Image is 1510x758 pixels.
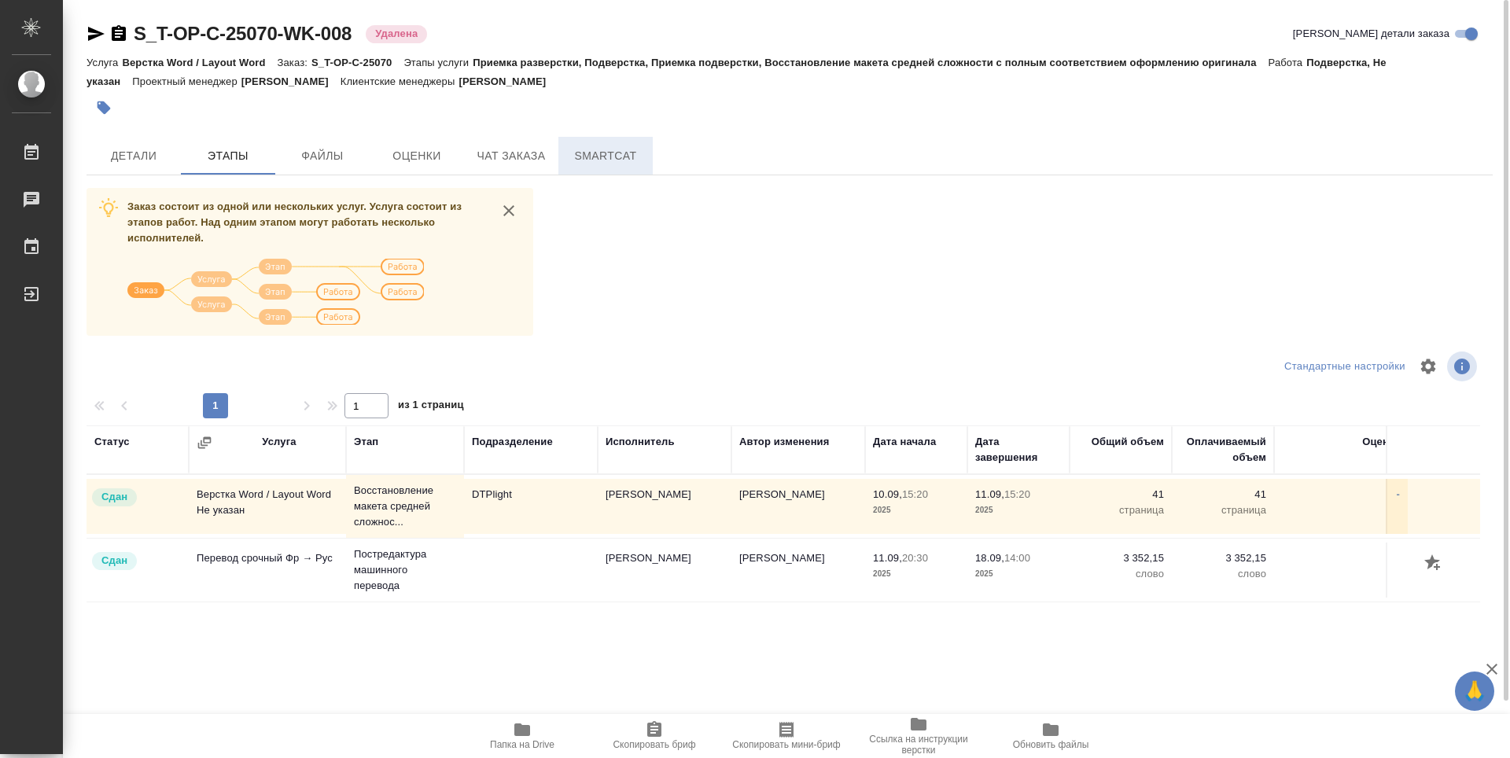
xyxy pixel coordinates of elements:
[473,57,1268,68] p: Приемка разверстки, Подверстка, Приемка подверстки, Восстановление макета средней сложности с пол...
[459,75,558,87] p: [PERSON_NAME]
[341,75,459,87] p: Клиентские менеджеры
[354,434,378,450] div: Этап
[1004,488,1030,500] p: 15:20
[1077,550,1164,566] p: 3 352,15
[1077,502,1164,518] p: страница
[132,75,241,87] p: Проектный менеджер
[241,75,341,87] p: [PERSON_NAME]
[975,488,1004,500] p: 11.09,
[873,488,902,500] p: 10.09,
[739,434,829,450] div: Автор изменения
[1092,434,1164,450] div: Общий объем
[1269,57,1307,68] p: Работа
[473,146,549,166] span: Чат заказа
[568,146,643,166] span: SmartCat
[1077,566,1164,582] p: слово
[197,435,212,451] button: Сгруппировать
[1180,434,1266,465] div: Оплачиваемый объем
[87,90,121,125] button: Добавить тэг
[588,714,720,758] button: Скопировать бриф
[96,146,171,166] span: Детали
[127,201,462,244] span: Заказ состоит из одной или нескольких услуг. Услуга состоит из этапов работ. Над одним этапом мог...
[598,543,731,598] td: [PERSON_NAME]
[109,24,128,43] button: Скопировать ссылку
[134,23,352,44] a: S_T-OP-C-25070-WK-008
[101,489,127,505] p: Сдан
[87,57,122,68] p: Услуга
[1420,550,1447,577] button: Добавить оценку
[1180,502,1266,518] p: страница
[354,546,456,594] p: Постредактура машинного перевода
[613,739,695,750] span: Скопировать бриф
[1180,550,1266,566] p: 3 352,15
[732,739,840,750] span: Скопировать мини-бриф
[1409,348,1447,385] span: Настроить таблицу
[1280,355,1409,379] div: split button
[853,714,985,758] button: Ссылка на инструкции верстки
[1004,552,1030,564] p: 14:00
[1180,487,1266,502] p: 41
[1455,672,1494,711] button: 🙏
[985,714,1117,758] button: Обновить файлы
[873,566,959,582] p: 2025
[1461,675,1488,708] span: 🙏
[1013,739,1089,750] span: Обновить файлы
[975,434,1062,465] div: Дата завершения
[379,146,455,166] span: Оценки
[731,543,865,598] td: [PERSON_NAME]
[873,552,902,564] p: 11.09,
[902,488,928,500] p: 15:20
[190,146,266,166] span: Этапы
[189,479,346,534] td: Верстка Word / Layout Word Не указан
[1362,434,1400,450] div: Оценка
[101,553,127,568] p: Сдан
[285,146,360,166] span: Файлы
[720,714,853,758] button: Скопировать мини-бриф
[354,483,456,530] p: Восстановление макета средней сложнос...
[975,502,1062,518] p: 2025
[472,434,553,450] div: Подразделение
[311,57,403,68] p: S_T-OP-C-25070
[464,479,598,534] td: DTPlight
[375,26,418,42] p: Удалена
[731,479,865,534] td: [PERSON_NAME]
[1447,351,1480,381] span: Посмотреть информацию
[278,57,311,68] p: Заказ:
[975,552,1004,564] p: 18.09,
[975,566,1062,582] p: 2025
[862,734,975,756] span: Ссылка на инструкции верстки
[497,199,521,223] button: close
[902,552,928,564] p: 20:30
[598,479,731,534] td: [PERSON_NAME]
[456,714,588,758] button: Папка на Drive
[398,396,464,418] span: из 1 страниц
[1077,487,1164,502] p: 41
[873,434,936,450] div: Дата начала
[606,434,675,450] div: Исполнитель
[122,57,277,68] p: Верстка Word / Layout Word
[189,543,346,598] td: Перевод срочный Фр → Рус
[1180,566,1266,582] p: слово
[403,57,473,68] p: Этапы услуги
[87,24,105,43] button: Скопировать ссылку для ЯМессенджера
[94,434,130,450] div: Статус
[1293,26,1449,42] span: [PERSON_NAME] детали заказа
[873,502,959,518] p: 2025
[490,739,554,750] span: Папка на Drive
[262,434,296,450] div: Услуга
